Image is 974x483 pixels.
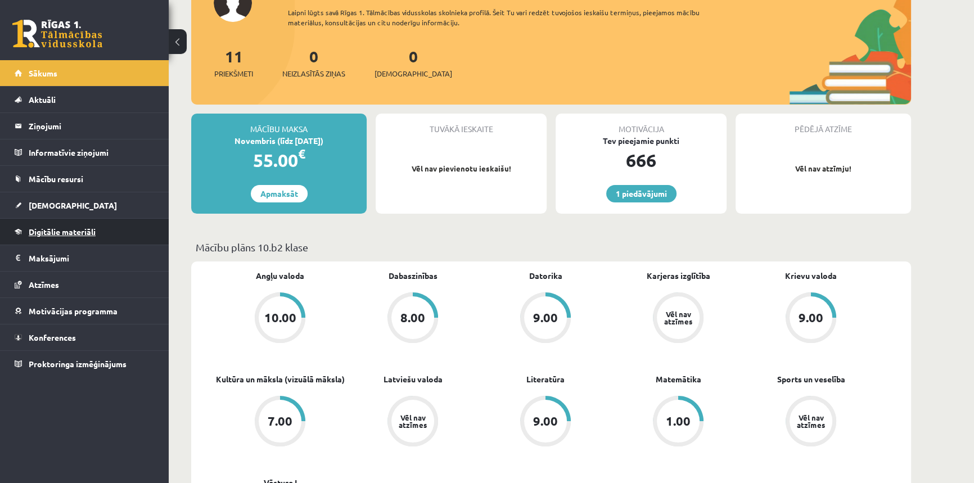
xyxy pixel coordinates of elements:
[736,114,911,135] div: Pēdējā atzīme
[375,68,452,79] span: [DEMOGRAPHIC_DATA]
[741,163,905,174] p: Vēl nav atzīmju!
[29,113,155,139] legend: Ziņojumi
[29,68,57,78] span: Sākums
[556,114,727,135] div: Motivācija
[15,351,155,377] a: Proktoringa izmēģinājums
[346,292,479,345] a: 8.00
[15,113,155,139] a: Ziņojumi
[662,310,694,325] div: Vēl nav atzīmes
[381,163,541,174] p: Vēl nav pievienotu ieskaišu!
[15,139,155,165] a: Informatīvie ziņojumi
[745,396,877,449] a: Vēl nav atzīmes
[29,139,155,165] legend: Informatīvie ziņojumi
[29,279,59,290] span: Atzīmes
[29,306,118,316] span: Motivācijas programma
[29,245,155,271] legend: Maksājumi
[785,270,837,282] a: Krievu valoda
[282,68,345,79] span: Neizlasītās ziņas
[526,373,565,385] a: Literatūra
[376,114,547,135] div: Tuvākā ieskaite
[191,114,367,135] div: Mācību maksa
[191,147,367,174] div: 55.00
[397,414,429,428] div: Vēl nav atzīmes
[745,292,877,345] a: 9.00
[298,146,305,162] span: €
[15,245,155,271] a: Maksājumi
[29,227,96,237] span: Digitālie materiāli
[15,192,155,218] a: [DEMOGRAPHIC_DATA]
[400,312,425,324] div: 8.00
[29,332,76,342] span: Konferences
[15,324,155,350] a: Konferences
[666,415,691,427] div: 1.00
[375,46,452,79] a: 0[DEMOGRAPHIC_DATA]
[384,373,443,385] a: Latviešu valoda
[251,185,308,202] a: Apmaksāt
[15,219,155,245] a: Digitālie materiāli
[29,174,83,184] span: Mācību resursi
[268,415,292,427] div: 7.00
[214,68,253,79] span: Priekšmeti
[479,396,612,449] a: 9.00
[288,7,720,28] div: Laipni lūgts savā Rīgas 1. Tālmācības vidusskolas skolnieka profilā. Šeit Tu vari redzēt tuvojošo...
[214,46,253,79] a: 11Priekšmeti
[777,373,845,385] a: Sports un veselība
[214,396,346,449] a: 7.00
[29,94,56,105] span: Aktuāli
[216,373,345,385] a: Kultūra un māksla (vizuālā māksla)
[196,240,907,255] p: Mācību plāns 10.b2 klase
[647,270,710,282] a: Karjeras izglītība
[15,166,155,192] a: Mācību resursi
[15,298,155,324] a: Motivācijas programma
[12,20,102,48] a: Rīgas 1. Tālmācības vidusskola
[529,270,562,282] a: Datorika
[15,272,155,297] a: Atzīmes
[656,373,701,385] a: Matemātika
[556,135,727,147] div: Tev pieejamie punkti
[533,312,558,324] div: 9.00
[282,46,345,79] a: 0Neizlasītās ziņas
[15,60,155,86] a: Sākums
[15,87,155,112] a: Aktuāli
[256,270,304,282] a: Angļu valoda
[346,396,479,449] a: Vēl nav atzīmes
[29,359,127,369] span: Proktoringa izmēģinājums
[389,270,438,282] a: Dabaszinības
[479,292,612,345] a: 9.00
[264,312,296,324] div: 10.00
[191,135,367,147] div: Novembris (līdz [DATE])
[799,312,823,324] div: 9.00
[795,414,827,428] div: Vēl nav atzīmes
[533,415,558,427] div: 9.00
[612,396,745,449] a: 1.00
[214,292,346,345] a: 10.00
[606,185,677,202] a: 1 piedāvājumi
[29,200,117,210] span: [DEMOGRAPHIC_DATA]
[556,147,727,174] div: 666
[612,292,745,345] a: Vēl nav atzīmes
